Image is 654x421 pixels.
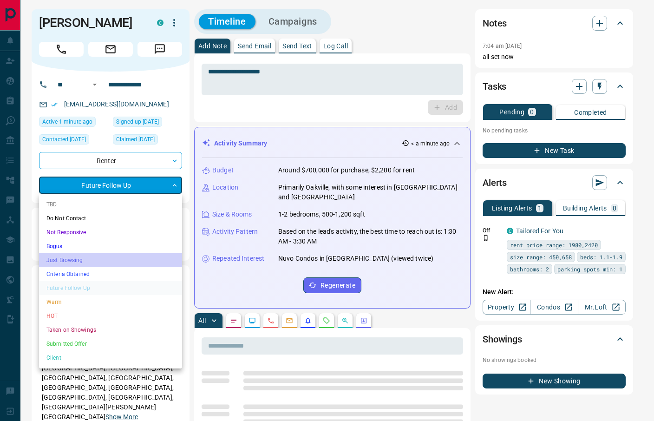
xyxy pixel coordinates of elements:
li: Warm [39,295,182,309]
li: Just Browsing [39,253,182,267]
li: Bogus [39,239,182,253]
li: Not Responsive [39,225,182,239]
li: HOT [39,309,182,323]
li: Do Not Contact [39,211,182,225]
li: Taken on Showings [39,323,182,337]
li: Submitted Offer [39,337,182,351]
li: Criteria Obtained [39,267,182,281]
li: Client [39,351,182,365]
li: TBD [39,197,182,211]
